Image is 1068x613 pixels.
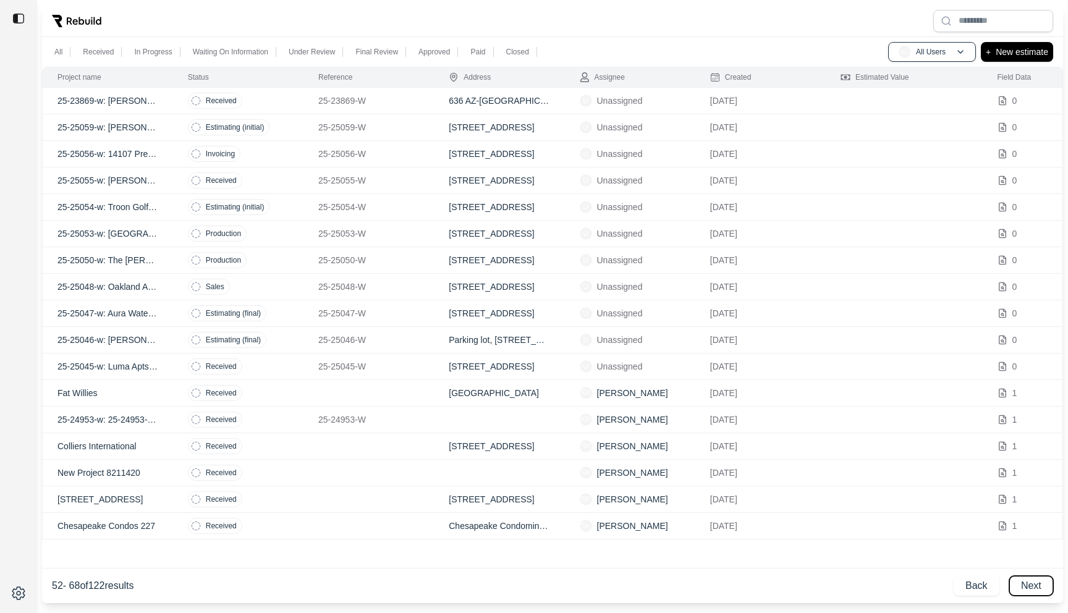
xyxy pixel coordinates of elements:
button: AUAll Users [888,42,976,62]
td: [STREET_ADDRESS] [434,141,564,167]
div: Field Data [998,72,1032,82]
td: [STREET_ADDRESS] [434,194,564,221]
p: 25-25059-w: [PERSON_NAME] Vantage [57,121,158,133]
p: 1 [1012,493,1017,505]
p: [DATE] [710,254,811,266]
p: Unassigned [597,281,643,293]
p: 0 [1012,254,1017,266]
button: +New estimate [981,42,1053,62]
p: Fat Willies [57,387,158,399]
p: In Progress [134,47,172,57]
span: AU [899,46,911,58]
p: Received [83,47,114,57]
p: Unassigned [597,254,643,266]
p: Unassigned [597,174,643,187]
p: 0 [1012,174,1017,187]
p: [STREET_ADDRESS] [57,493,158,505]
p: Paid [470,47,485,57]
p: Chesapeake Condos 227 [57,520,158,532]
p: All [54,47,62,57]
p: [DATE] [710,387,811,399]
button: Back [954,576,999,596]
div: Assignee [580,72,625,82]
p: 25-24953-W [318,413,419,426]
p: 25-25054-w: Troon Golf Villas 1003 [57,201,158,213]
p: [PERSON_NAME] [597,413,668,426]
p: 25-25048-W [318,281,419,293]
span: SK [580,467,592,479]
p: 25-23869-w: [PERSON_NAME]'s [GEOGRAPHIC_DATA] [57,95,158,107]
span: U [580,201,592,213]
p: [DATE] [710,334,811,346]
p: 0 [1012,148,1017,160]
p: Received [206,441,237,451]
span: U [580,254,592,266]
p: 25-25045-w: Luma Apts #104 [57,360,158,373]
span: U [580,360,592,373]
p: 25-25046-w: [PERSON_NAME] @ [GEOGRAPHIC_DATA] 1029 [57,334,158,346]
p: 25-25047-w: Aura Watermark 3093 [57,307,158,319]
p: Unassigned [597,201,643,213]
p: [DATE] [710,413,811,426]
p: [DATE] [710,440,811,452]
p: 25-25056-w: 14107 Presidio Trails [57,148,158,160]
p: [PERSON_NAME] [597,387,668,399]
p: 1 [1012,467,1017,479]
p: 0 [1012,360,1017,373]
button: Next [1009,576,1053,596]
p: Unassigned [597,360,643,373]
p: [DATE] [710,148,811,160]
p: 25-25048-w: Oakland Apartments 6, 7 [57,281,158,293]
p: 0 [1012,307,1017,319]
td: [STREET_ADDRESS] [434,221,564,247]
p: 25-25050-W [318,254,419,266]
p: 0 [1012,334,1017,346]
p: 25-25055-W [318,174,419,187]
p: 25-25056-W [318,148,419,160]
p: 25-25047-W [318,307,419,319]
p: 0 [1012,281,1017,293]
td: [STREET_ADDRESS] [434,300,564,327]
p: 25-25059-W [318,121,419,133]
p: 1 [1012,440,1017,452]
p: Invoicing [206,149,235,159]
p: Estimating (initial) [206,122,265,132]
p: [DATE] [710,227,811,240]
p: [DATE] [710,360,811,373]
td: [STREET_ADDRESS] [434,486,564,513]
span: SK [580,493,592,505]
p: New estimate [996,44,1048,59]
p: [DATE] [710,95,811,107]
span: U [580,227,592,240]
p: 25-23869-W [318,95,419,107]
p: [DATE] [710,520,811,532]
div: Project name [57,72,101,82]
p: [PERSON_NAME] [597,440,668,452]
td: 636 AZ-[GEOGRAPHIC_DATA], [GEOGRAPHIC_DATA] [434,88,564,114]
p: Received [206,175,237,185]
p: 25-25045-W [318,360,419,373]
p: Estimating (final) [206,335,261,345]
td: [STREET_ADDRESS] [434,247,564,274]
p: Received [206,415,237,425]
p: All Users [916,47,946,57]
p: 25-25053-w: [GEOGRAPHIC_DATA] [57,227,158,240]
p: [PERSON_NAME] [597,493,668,505]
span: KP [580,413,592,426]
div: Reference [318,72,352,82]
span: U [580,95,592,107]
span: SK [580,520,592,532]
p: Under Review [289,47,335,57]
p: 25-25053-W [318,227,419,240]
p: Estimating (final) [206,308,261,318]
td: [STREET_ADDRESS] [434,353,564,380]
span: SK [580,440,592,452]
p: [DATE] [710,174,811,187]
p: [DATE] [710,121,811,133]
p: [PERSON_NAME] [597,520,668,532]
p: New Project 8211420 [57,467,158,479]
p: [DATE] [710,307,811,319]
div: Created [710,72,752,82]
td: Chesapeake Condominiums, [GEOGRAPHIC_DATA], [GEOGRAPHIC_DATA] [434,513,564,539]
p: 0 [1012,95,1017,107]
